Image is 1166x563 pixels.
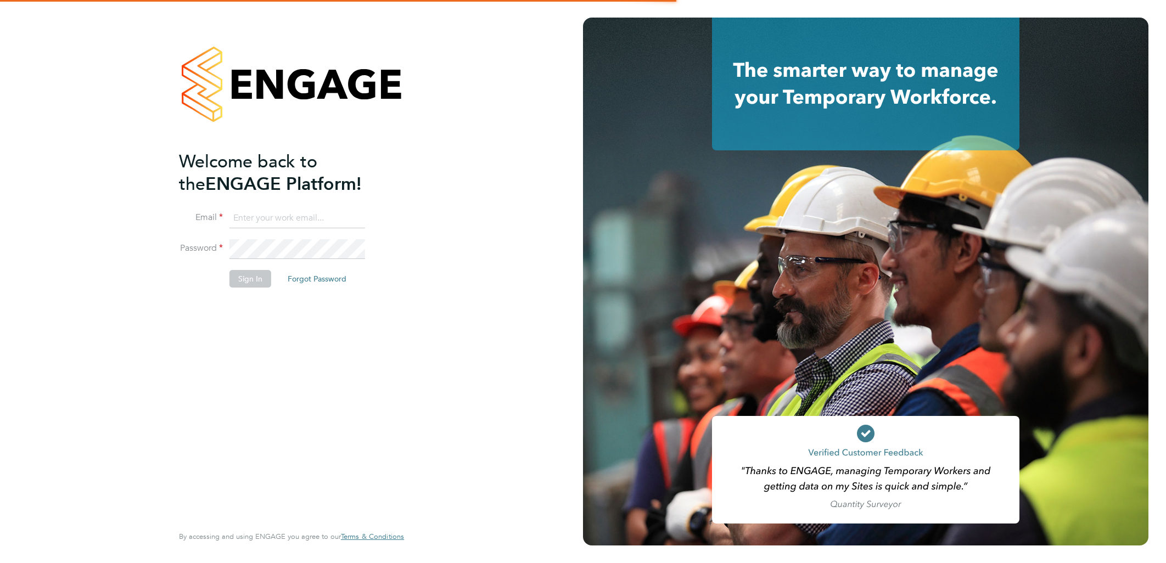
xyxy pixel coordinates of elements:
[179,243,223,254] label: Password
[341,532,404,541] a: Terms & Conditions
[179,150,393,195] h2: ENGAGE Platform!
[229,270,271,288] button: Sign In
[179,532,404,541] span: By accessing and using ENGAGE you agree to our
[179,212,223,223] label: Email
[179,151,317,195] span: Welcome back to the
[229,209,365,228] input: Enter your work email...
[279,270,355,288] button: Forgot Password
